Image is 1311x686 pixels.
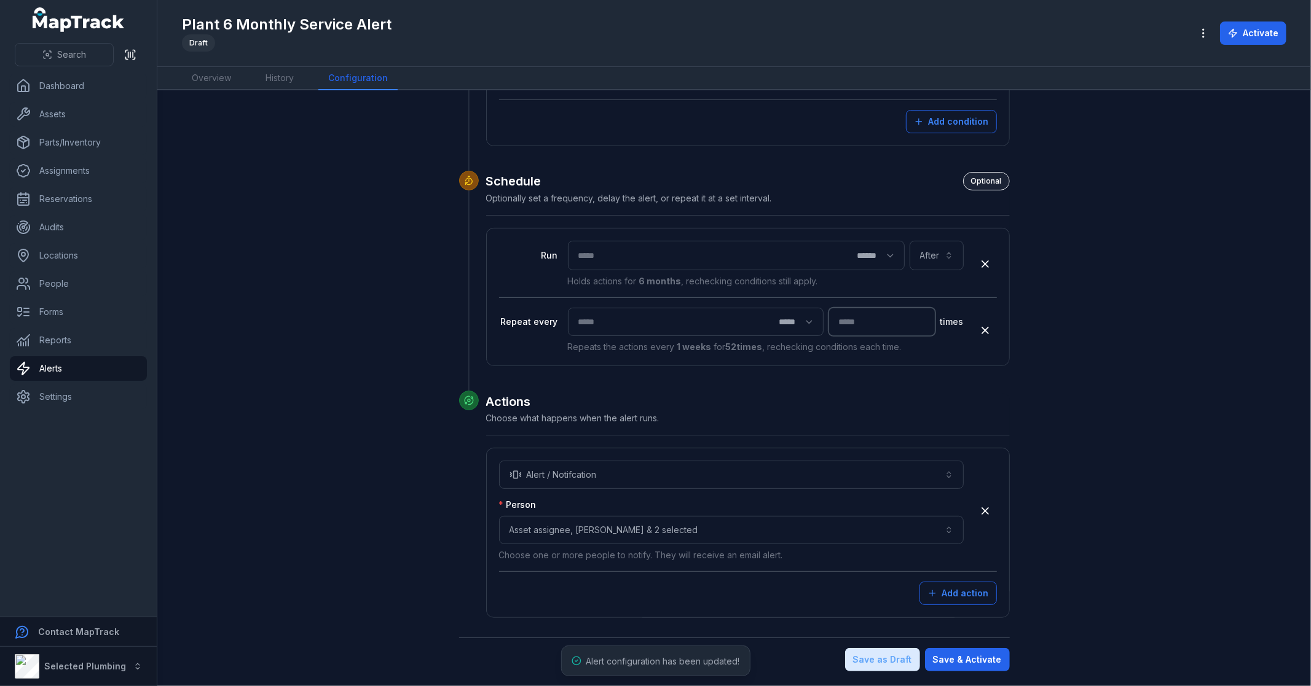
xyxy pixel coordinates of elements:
div: Draft [182,34,215,52]
span: Alert configuration has been updated! [586,656,740,666]
h2: Actions [486,393,1010,410]
p: Choose one or more people to notify. They will receive an email alert. [499,549,964,561]
span: times [940,316,964,328]
label: Repeat every [499,316,558,328]
span: Choose what happens when the alert runs. [486,413,659,423]
strong: Selected Plumbing [44,661,126,671]
a: History [256,67,304,90]
span: Search [57,49,86,61]
a: Assets [10,102,147,127]
button: Asset assignee, [PERSON_NAME] & 2 selected [499,516,964,544]
div: Optional [963,172,1010,190]
a: Dashboard [10,74,147,98]
strong: Contact MapTrack [38,626,119,637]
a: MapTrack [33,7,125,32]
button: After [910,241,964,270]
strong: 6 months [639,276,682,286]
h2: Schedule [486,172,1010,190]
strong: 52 times [726,341,763,352]
a: People [10,271,147,296]
button: Save as Draft [845,648,920,671]
button: Alert / Notifcation [499,461,964,489]
a: Alerts [10,356,147,381]
a: Overview [182,67,241,90]
button: Activate [1220,21,1286,45]
a: Audits [10,215,147,240]
button: Save & Activate [925,648,1010,671]
a: Locations [10,243,147,268]
a: Reservations [10,187,147,211]
a: Parts/Inventory [10,130,147,155]
p: Repeats the actions every for , rechecking conditions each time. [568,341,964,353]
h1: Plant 6 Monthly Service Alert [182,15,392,34]
a: Settings [10,384,147,409]
a: Assignments [10,158,147,183]
a: Configuration [318,67,398,90]
a: Reports [10,328,147,353]
span: Optionally set a frequency, delay the alert, or repeat it at a set interval. [486,193,772,203]
strong: 1 weeks [677,341,712,352]
label: Person [499,499,537,511]
button: Search [15,43,114,66]
button: Add condition [906,110,997,133]
label: Run [499,249,558,262]
p: Holds actions for , rechecking conditions still apply. [568,275,964,287]
a: Forms [10,300,147,324]
button: Add action [919,582,997,605]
